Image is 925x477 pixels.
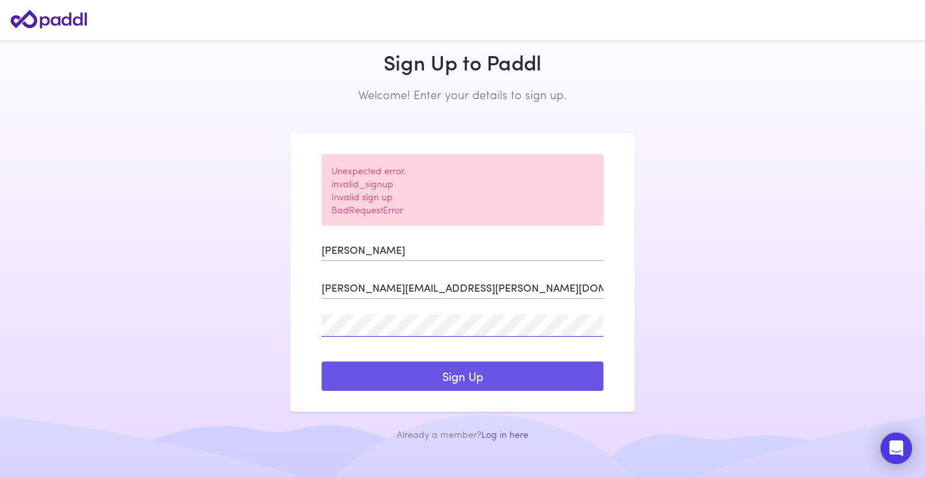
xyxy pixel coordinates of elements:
h1: Sign Up to Paddl [290,50,635,74]
a: Log in here [481,427,528,440]
div: Open Intercom Messenger [881,433,912,464]
div: Unexpected error. invalid_signup Invalid sign up BadRequestError [322,154,603,226]
h2: Welcome! Enter your details to sign up. [290,87,635,102]
input: Enter your Email [322,277,603,299]
div: Already a member? [290,427,635,440]
button: Sign Up [322,362,603,392]
input: Enter your Full Name [322,239,603,261]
